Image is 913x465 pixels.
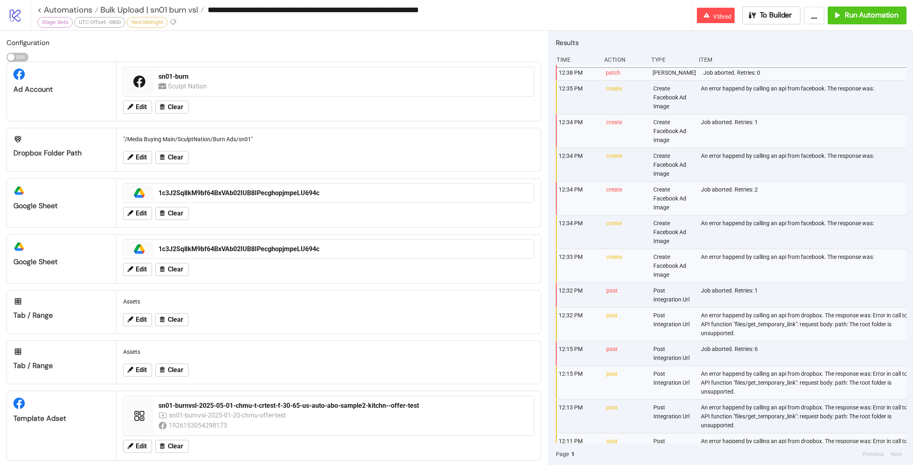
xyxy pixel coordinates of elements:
[168,81,209,91] div: Sculpt Nation
[558,114,600,148] div: 12:34 PM
[653,283,694,307] div: Post Integration Url
[7,37,541,48] h2: Configuration
[605,249,647,282] div: create
[845,11,898,20] span: Run Automation
[653,114,694,148] div: Create Facebook Ad Image
[168,154,183,161] span: Clear
[37,17,73,28] div: Stage: Beta
[556,450,569,459] span: Page
[136,443,147,450] span: Edit
[120,294,538,309] div: Assets
[653,81,694,114] div: Create Facebook Ad Image
[136,210,147,217] span: Edit
[569,450,577,459] button: 1
[651,52,692,67] div: Type
[605,81,647,114] div: create
[155,101,189,114] button: Clear
[760,11,792,20] span: To Builder
[605,283,647,307] div: post
[158,189,529,198] div: 1c3J2Sq8kM9bf64BxVAb02IUB8IPecghopjmpeLU694c
[700,341,909,366] div: Job aborted. Retries: 6
[804,6,824,24] button: ...
[120,131,538,147] div: "/Media Buying Main/SculptNation/Burn Ads/sn01"
[605,400,647,433] div: post
[860,450,887,459] button: Previous
[558,366,600,399] div: 12:15 PM
[605,182,647,215] div: create
[123,151,152,164] button: Edit
[168,103,183,111] span: Clear
[605,65,646,80] div: patch
[98,6,204,14] a: Bulk Upload | sn01 burn vsl
[653,215,694,249] div: Create Facebook Ad Image
[136,266,147,273] span: Edit
[605,366,647,399] div: post
[653,400,694,433] div: Post Integration Url
[136,316,147,323] span: Edit
[136,366,147,374] span: Edit
[155,440,189,453] button: Clear
[123,207,152,220] button: Edit
[653,182,694,215] div: Create Facebook Ad Image
[168,210,183,217] span: Clear
[652,65,697,80] div: [PERSON_NAME]
[13,311,110,320] div: Tab / Range
[558,81,600,114] div: 12:35 PM
[653,366,694,399] div: Post Integration Url
[558,341,600,366] div: 12:15 PM
[888,450,905,459] button: Next
[155,263,189,276] button: Clear
[653,341,694,366] div: Post Integration Url
[13,361,110,370] div: Tab / Range
[558,148,600,181] div: 12:34 PM
[158,72,529,81] div: sn01-burn
[168,266,183,273] span: Clear
[605,114,647,148] div: create
[98,4,198,15] span: Bulk Upload | sn01 burn vsl
[558,400,600,433] div: 12:13 PM
[13,149,110,158] div: Dropbox Folder Path
[13,257,110,267] div: Google Sheet
[558,249,600,282] div: 12:33 PM
[700,81,909,114] div: An error happend by calling an api from facebook. The response was:
[558,182,600,215] div: 12:34 PM
[13,85,110,94] div: Ad Account
[155,151,189,164] button: Clear
[653,308,694,341] div: Post Integration Url
[556,52,598,67] div: Time
[605,308,647,341] div: post
[168,366,183,374] span: Clear
[700,215,909,249] div: An error happend by calling an api from facebook. The response was:
[742,6,801,24] button: To Builder
[700,400,909,433] div: An error happend by calling an api from dropbox. The response was: Error in call to API function ...
[123,101,152,114] button: Edit
[74,17,125,28] div: UTC-Offset: -0800
[123,313,152,326] button: Edit
[155,364,189,377] button: Clear
[123,364,152,377] button: Edit
[136,154,147,161] span: Edit
[700,283,909,307] div: Job aborted. Retries: 1
[120,344,538,360] div: Assets
[556,37,906,48] h2: Results
[698,52,906,67] div: Item
[713,13,731,20] span: VShred
[123,263,152,276] button: Edit
[558,215,600,249] div: 12:34 PM
[168,443,183,450] span: Clear
[605,215,647,249] div: create
[605,341,647,366] div: post
[558,65,599,80] div: 12:38 PM
[700,308,909,341] div: An error happend by calling an api from dropbox. The response was: Error in call to API function ...
[700,148,909,181] div: An error happend by calling an api from facebook. The response was:
[37,6,98,14] a: < Automations
[828,6,906,24] button: Run Automation
[158,245,529,254] div: 1c3J2Sq8kM9bf64BxVAb02IUB8IPecghopjmpeLU694c
[653,249,694,282] div: Create Facebook Ad Image
[123,440,152,453] button: Edit
[703,65,909,80] div: Job aborted. Retries: 0
[700,366,909,399] div: An error happend by calling an api from dropbox. The response was: Error in call to API function ...
[13,414,110,423] div: Template Adset
[558,283,600,307] div: 12:32 PM
[605,148,647,181] div: create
